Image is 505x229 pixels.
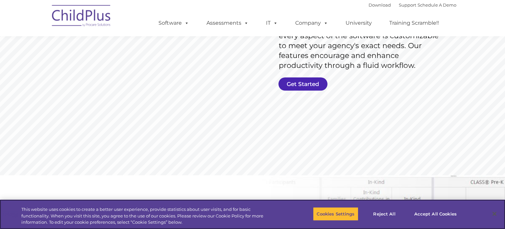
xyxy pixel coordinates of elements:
[369,2,391,8] a: Download
[369,2,456,8] font: |
[21,206,278,226] div: This website uses cookies to create a better user experience, provide statistics about user visit...
[49,0,114,33] img: ChildPlus by Procare Solutions
[418,2,456,8] a: Schedule A Demo
[487,207,502,221] button: Close
[399,2,416,8] a: Support
[313,207,358,221] button: Cookies Settings
[289,16,335,30] a: Company
[200,16,255,30] a: Assessments
[411,207,460,221] button: Accept All Cookies
[259,16,284,30] a: IT
[339,16,378,30] a: University
[152,16,196,30] a: Software
[383,16,445,30] a: Training Scramble!!
[278,77,327,91] a: Get Started
[364,207,405,221] button: Reject All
